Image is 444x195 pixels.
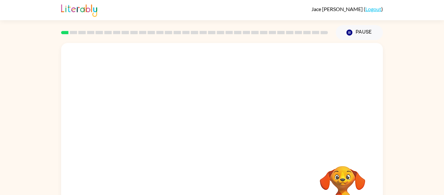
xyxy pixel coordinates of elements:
a: Logout [365,6,381,12]
span: Jace [PERSON_NAME] [311,6,364,12]
div: ( ) [311,6,383,12]
button: Pause [336,25,383,40]
img: Literably [61,3,97,17]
